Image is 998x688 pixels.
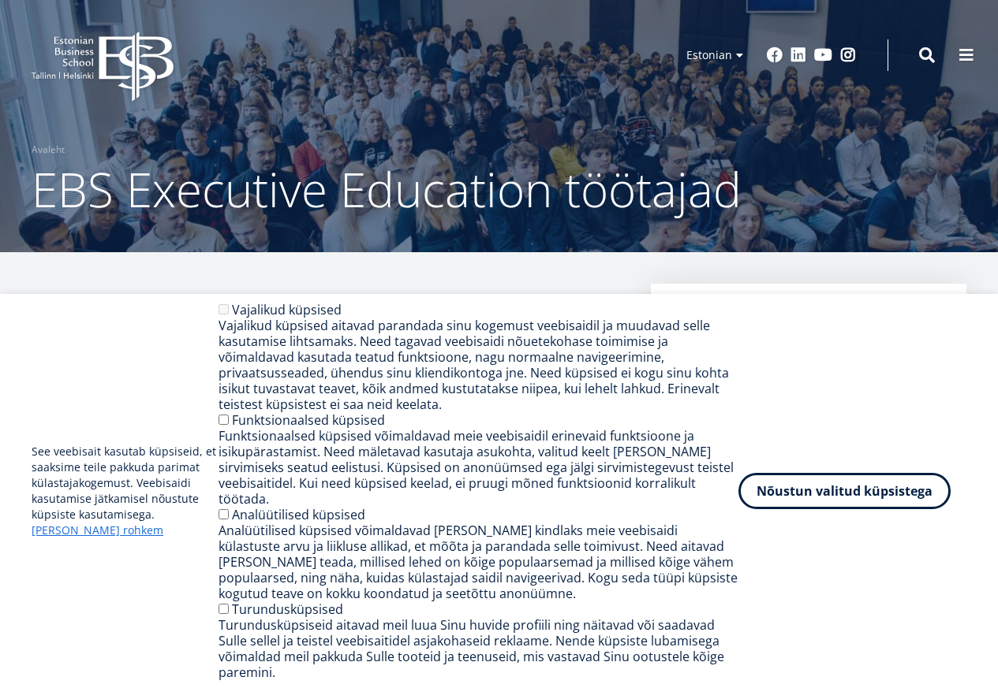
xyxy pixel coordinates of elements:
[232,301,342,318] label: Vajalikud küpsised
[738,473,951,509] button: Nõustun valitud küpsistega
[232,411,385,429] label: Funktsionaalsed küpsised
[219,617,738,680] div: Turundusküpsiseid aitavad meil luua Sinu huvide profiili ning näitavad või saadavad Sulle sellel ...
[219,318,738,412] div: Vajalikud küpsised aitavad parandada sinu kogemust veebisaidil ja muudavad selle kasutamise lihts...
[32,142,65,158] a: Avaleht
[153,284,338,330] th: ametikoht
[338,284,472,330] th: e-post
[32,444,219,538] p: See veebisait kasutab küpsiseid, et saaksime teile pakkuda parimat külastajakogemust. Veebisaidi ...
[32,284,153,330] th: Nimi
[791,47,806,63] a: Linkedin
[232,506,365,523] label: Analüütilised küpsised
[473,284,619,330] th: telefon
[219,428,738,507] div: Funktsionaalsed küpsised võimaldavad meie veebisaidil erinevaid funktsioone ja isikupärastamist. ...
[767,47,783,63] a: Facebook
[840,47,856,63] a: Instagram
[232,601,343,618] label: Turundusküpsised
[814,47,832,63] a: Youtube
[32,523,163,538] a: [PERSON_NAME] rohkem
[219,523,738,601] div: Analüütilised küpsised võimaldavad [PERSON_NAME] kindlaks meie veebisaidi külastuste arvu ja liik...
[32,157,742,221] span: EBS Executive Education töötajad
